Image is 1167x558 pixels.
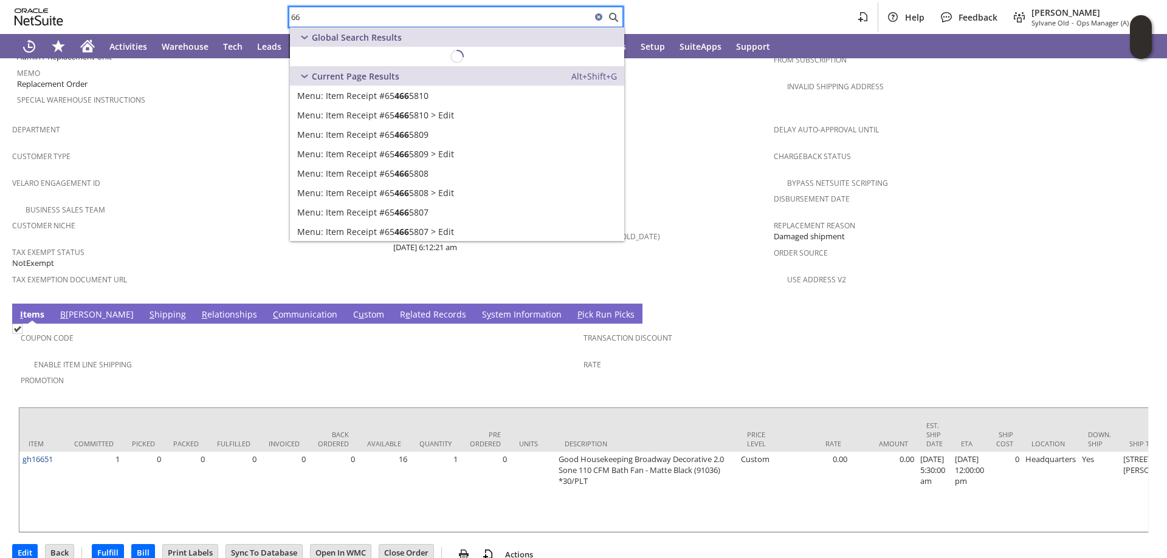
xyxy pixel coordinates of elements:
[150,308,154,320] span: S
[290,183,624,202] a: Edit
[350,308,387,322] a: Custom
[409,129,429,140] span: 5809
[326,109,394,121] span: Item Receipt #65
[1072,18,1074,27] span: -
[65,452,123,532] td: 1
[34,359,132,370] a: Enable Item Line Shipping
[312,32,402,43] span: Global Search Results
[17,95,145,105] a: Special Warehouse Instructions
[22,39,36,53] svg: Recent Records
[326,148,394,160] span: Item Receipt #65
[326,226,394,237] span: Item Receipt #65
[519,439,546,448] div: Units
[470,430,501,448] div: Pre Ordered
[290,222,624,241] a: Edit
[326,90,394,101] span: Item Receipt #65
[571,70,617,82] span: Alt+Shift+G
[60,308,66,320] span: B
[461,452,510,532] td: 0
[80,39,95,53] svg: Home
[850,452,917,532] td: 0.00
[217,439,250,448] div: Fulfilled
[12,324,22,334] img: Checked
[905,12,924,23] span: Help
[774,151,851,162] a: Chargeback Status
[297,148,323,160] span: Menu:
[273,308,278,320] span: C
[17,78,88,90] span: Replacement Order
[20,308,23,320] span: I
[1031,7,1145,18] span: [PERSON_NAME]
[577,308,582,320] span: P
[787,274,846,285] a: Use Address V2
[22,454,53,464] a: gh16651
[672,34,729,58] a: SuiteApps
[394,90,409,101] span: 466
[747,430,774,448] div: Price Level
[787,81,884,92] a: Invalid Shipping Address
[15,34,44,58] a: Recent Records
[173,439,199,448] div: Packed
[574,308,638,322] a: Pick Run Picks
[633,34,672,58] a: Setup
[208,452,260,532] td: 0
[774,248,828,258] a: Order Source
[146,308,189,322] a: Shipping
[290,124,624,144] a: Item Receipt #654665809
[394,206,409,218] span: 466
[419,439,452,448] div: Quantity
[270,308,340,322] a: Communication
[410,452,461,532] td: 1
[12,257,54,269] span: NotExempt
[729,34,777,58] a: Support
[774,194,850,204] a: Disbursement Date
[358,452,410,532] td: 16
[290,163,624,183] a: Item Receipt #654665808
[297,187,323,199] span: Menu:
[17,68,40,78] a: Memo
[409,148,454,160] span: 5809 > Edit
[774,124,879,135] a: Delay Auto-Approval Until
[202,308,207,320] span: R
[987,452,1022,532] td: 0
[297,109,323,121] span: Menu:
[223,41,243,52] span: Tech
[12,124,60,135] a: Department
[1079,452,1120,532] td: Yes
[289,10,591,24] input: Search
[250,34,289,58] a: Leads
[12,151,71,162] a: Customer Type
[405,308,410,320] span: e
[397,308,469,322] a: Related Records
[17,308,47,322] a: Items
[641,41,665,52] span: Setup
[21,333,74,343] a: Coupon Code
[216,34,250,58] a: Tech
[312,70,399,82] span: Current Page Results
[297,129,323,140] span: Menu:
[367,439,401,448] div: Available
[257,41,281,52] span: Leads
[793,439,841,448] div: Rate
[326,168,394,179] span: Item Receipt #65
[774,55,847,65] a: From Subscription
[132,439,155,448] div: Picked
[297,206,323,218] span: Menu:
[74,439,114,448] div: Committed
[394,129,409,140] span: 466
[959,12,997,23] span: Feedback
[1130,38,1152,60] span: Oracle Guided Learning Widget. To move around, please hold and drag
[394,168,409,179] span: 466
[297,90,323,101] span: Menu:
[309,452,358,532] td: 0
[123,452,164,532] td: 0
[859,439,908,448] div: Amount
[57,308,137,322] a: B[PERSON_NAME]
[44,34,73,58] div: Shortcuts
[1088,430,1111,448] div: Down. Ship
[12,247,84,257] a: Tax Exempt Status
[409,206,429,218] span: 5807
[12,178,100,188] a: Velaro Engagement ID
[736,41,770,52] span: Support
[102,34,154,58] a: Activities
